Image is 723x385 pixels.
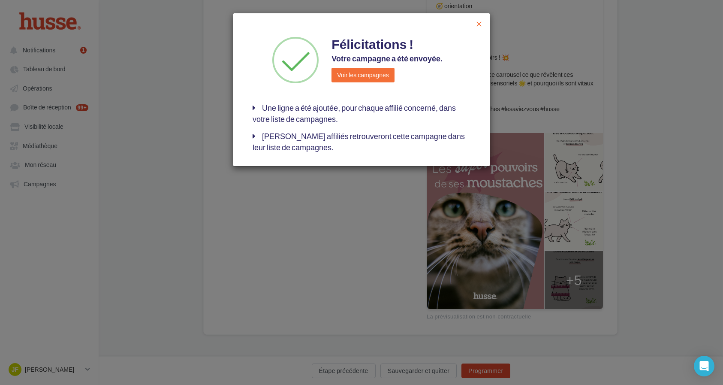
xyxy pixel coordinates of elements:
[331,53,464,64] div: Votre campagne a été envoyée.
[331,35,464,53] div: Félicitations !
[331,68,394,82] button: Voir les campagnes
[475,20,483,28] span: close
[253,131,470,153] div: [PERSON_NAME] affiliés retrouveront cette campagne dans leur liste de campagnes.
[694,356,714,376] div: Open Intercom Messenger
[253,103,470,124] div: Une ligne a été ajoutée, pour chaque affilié concerné, dans votre liste de campagnes.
